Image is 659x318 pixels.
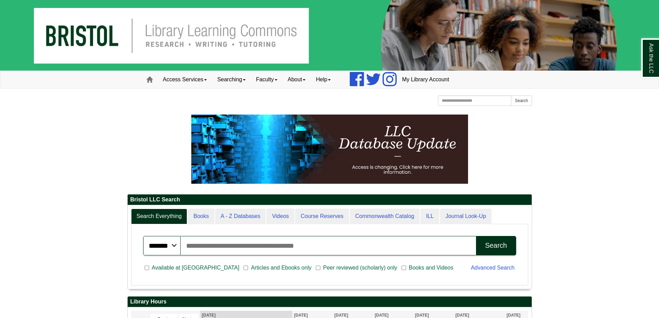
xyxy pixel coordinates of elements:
span: [DATE] [202,313,216,318]
a: Course Reserves [295,209,349,224]
a: A - Z Databases [215,209,266,224]
a: Commonwealth Catalog [350,209,420,224]
a: ILL [420,209,439,224]
h2: Bristol LLC Search [128,194,532,205]
h2: Library Hours [128,297,532,307]
input: Articles and Ebooks only [244,265,248,271]
span: Articles and Ebooks only [248,264,314,272]
a: About [283,71,311,88]
span: [DATE] [335,313,348,318]
a: Faculty [251,71,283,88]
span: Books and Videos [406,264,456,272]
span: [DATE] [455,313,469,318]
a: Searching [212,71,251,88]
input: Peer reviewed (scholarly) only [316,265,320,271]
a: Help [311,71,336,88]
a: Search Everything [131,209,187,224]
span: Available at [GEOGRAPHIC_DATA] [149,264,242,272]
span: [DATE] [507,313,521,318]
a: Access Services [158,71,212,88]
span: Peer reviewed (scholarly) only [320,264,400,272]
span: [DATE] [375,313,388,318]
a: Books [188,209,214,224]
button: Search [476,236,516,255]
a: My Library Account [397,71,454,88]
button: Search [511,96,532,106]
span: [DATE] [415,313,429,318]
input: Books and Videos [402,265,406,271]
div: Search [485,242,507,249]
span: [DATE] [294,313,308,318]
a: Journal Look-Up [440,209,492,224]
input: Available at [GEOGRAPHIC_DATA] [145,265,149,271]
img: HTML tutorial [191,115,468,184]
a: Videos [266,209,294,224]
a: Advanced Search [471,265,514,271]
